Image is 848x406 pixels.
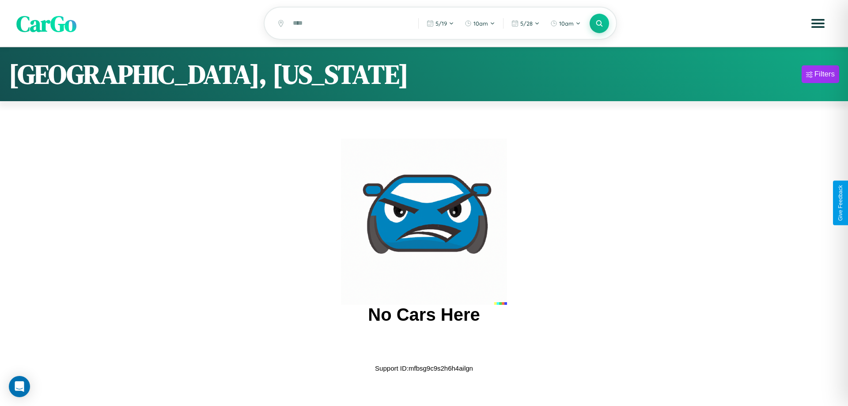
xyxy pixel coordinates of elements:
[473,20,488,27] span: 10am
[9,376,30,397] div: Open Intercom Messenger
[460,16,500,30] button: 10am
[368,305,480,325] h2: No Cars Here
[806,11,830,36] button: Open menu
[422,16,458,30] button: 5/19
[375,362,473,374] p: Support ID: mfbsg9c9s2h6h4ailgn
[341,139,507,305] img: car
[802,65,839,83] button: Filters
[559,20,574,27] span: 10am
[520,20,533,27] span: 5 / 28
[16,8,76,38] span: CarGo
[9,56,409,92] h1: [GEOGRAPHIC_DATA], [US_STATE]
[814,70,835,79] div: Filters
[546,16,585,30] button: 10am
[507,16,544,30] button: 5/28
[435,20,447,27] span: 5 / 19
[837,185,844,221] div: Give Feedback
